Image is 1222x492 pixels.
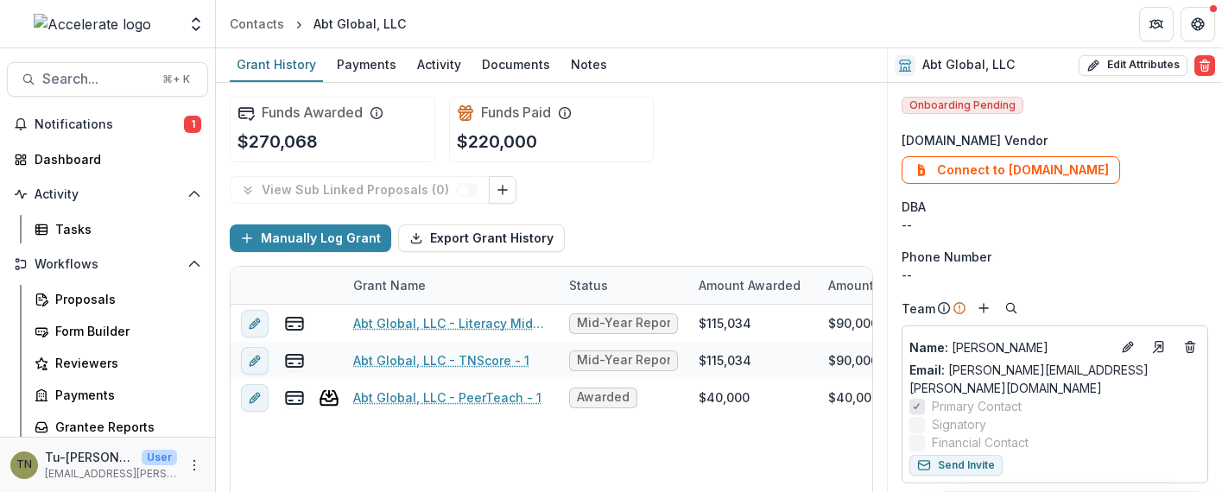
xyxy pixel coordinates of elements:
[902,97,1023,114] span: Onboarding Pending
[902,216,1208,234] div: --
[28,349,208,377] a: Reviewers
[973,298,994,319] button: Add
[230,52,323,77] div: Grant History
[909,363,945,377] span: Email:
[932,433,1029,451] span: Financial Contact
[909,455,1003,476] button: Send Invite
[16,459,32,470] div: Tu-Quyen Nguyen
[7,180,208,208] button: Open Activity
[577,390,630,405] span: Awarded
[42,71,152,87] span: Search...
[902,266,1208,284] div: --
[410,48,468,82] a: Activity
[699,314,751,332] div: $115,034
[353,388,541,407] a: Abt Global, LLC - PeerTeach - 1
[577,316,670,331] span: Mid-Year Report
[284,313,305,334] button: view-payments
[28,381,208,409] a: Payments
[564,52,614,77] div: Notes
[28,317,208,345] a: Form Builder
[1079,55,1187,76] button: Edit Attributes
[1145,333,1173,361] a: Go to contact
[1181,7,1215,41] button: Get Help
[922,58,1015,73] h2: Abt Global, LLC
[688,276,811,294] div: Amount Awarded
[241,310,269,337] button: edit
[223,11,291,36] a: Contacts
[230,224,391,252] button: Manually Log Grant
[184,7,208,41] button: Open entity switcher
[902,156,1120,184] button: Connect to [DOMAIN_NAME]
[241,384,269,412] button: edit
[28,215,208,243] a: Tasks
[559,267,688,304] div: Status
[159,70,193,89] div: ⌘ + K
[330,52,403,77] div: Payments
[28,285,208,313] a: Proposals
[828,351,878,369] div: $90,000
[184,116,201,133] span: 1
[688,267,818,304] div: Amount Awarded
[909,340,948,355] span: Name :
[909,361,1200,397] a: Email: [PERSON_NAME][EMAIL_ADDRESS][PERSON_NAME][DOMAIN_NAME]
[481,104,551,121] h2: Funds Paid
[902,198,926,216] span: DBA
[475,48,557,82] a: Documents
[7,62,208,97] button: Search...
[284,350,305,371] button: view-payments
[142,450,177,465] p: User
[223,11,413,36] nav: breadcrumb
[699,388,750,407] div: $40,000
[909,338,1111,356] p: [PERSON_NAME]
[330,48,403,82] a: Payments
[828,314,878,332] div: $90,000
[230,15,284,33] div: Contacts
[475,52,557,77] div: Documents
[909,338,1111,356] a: Name: [PERSON_NAME]
[262,183,456,198] p: View Sub Linked Proposals ( 0 )
[34,14,151,35] img: Accelerate logo
[343,267,559,304] div: Grant Name
[1001,298,1022,319] button: Search
[818,267,947,304] div: Amount Paid
[262,104,363,121] h2: Funds Awarded
[35,117,184,132] span: Notifications
[932,397,1022,415] span: Primary Contact
[343,276,436,294] div: Grant Name
[353,314,548,332] a: Abt Global, LLC - Literacy Mid-South - 1
[55,386,194,404] div: Payments
[230,176,490,204] button: View Sub Linked Proposals (0)
[699,351,751,369] div: $115,034
[559,276,618,294] div: Status
[828,276,904,294] p: Amount Paid
[241,347,269,375] button: edit
[55,220,194,238] div: Tasks
[35,257,180,272] span: Workflows
[902,248,991,266] span: Phone Number
[45,466,177,482] p: [EMAIL_ADDRESS][PERSON_NAME][DOMAIN_NAME]
[410,52,468,77] div: Activity
[457,129,537,155] p: $220,000
[489,176,516,204] button: Link Grants
[284,388,305,408] button: view-payments
[55,290,194,308] div: Proposals
[1194,55,1215,76] button: Delete
[1139,7,1174,41] button: Partners
[55,418,194,436] div: Grantee Reports
[35,187,180,202] span: Activity
[28,413,208,441] a: Grantee Reports
[932,415,986,433] span: Signatory
[7,145,208,173] a: Dashboard
[1180,337,1200,357] button: Deletes
[353,351,529,369] a: Abt Global, LLC - TNScore - 1
[564,48,614,82] a: Notes
[7,110,208,138] button: Notifications1
[184,455,205,476] button: More
[55,354,194,372] div: Reviewers
[7,250,208,278] button: Open Workflows
[828,388,879,407] div: $40,000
